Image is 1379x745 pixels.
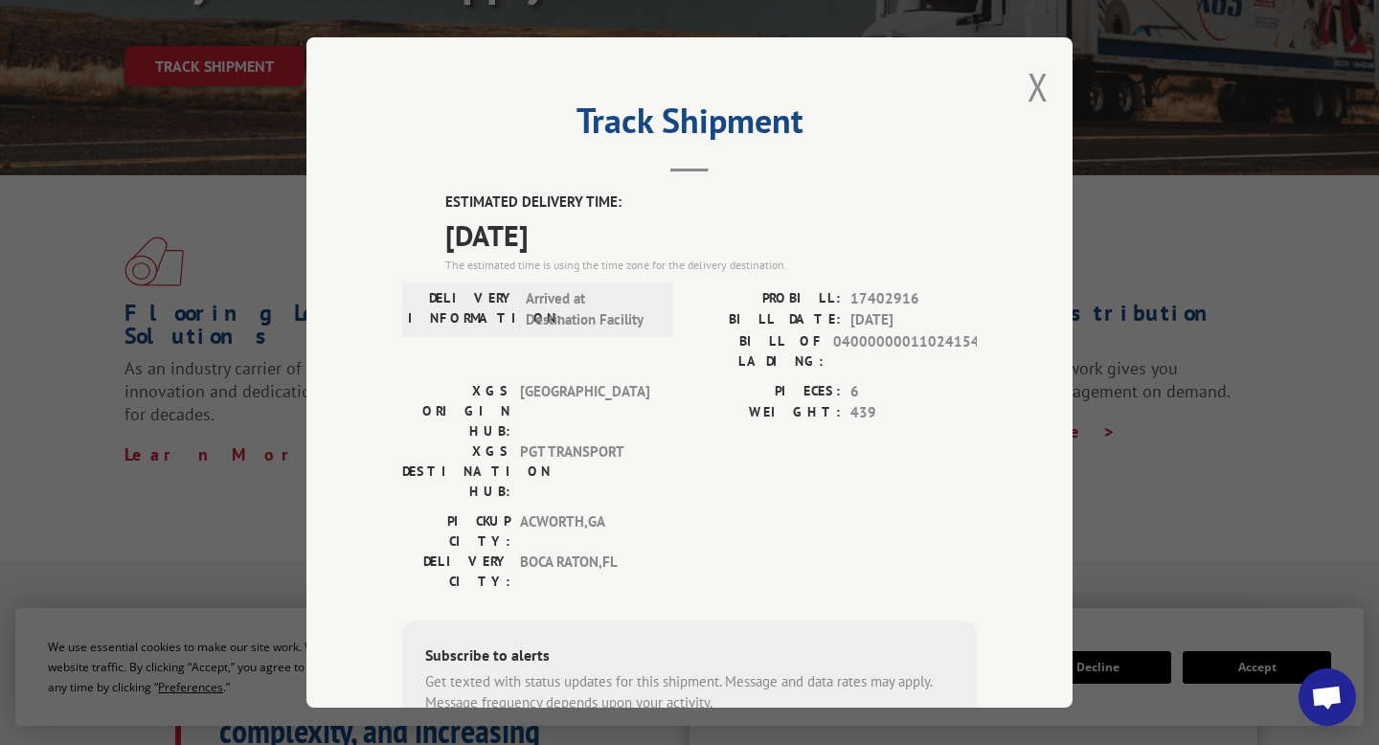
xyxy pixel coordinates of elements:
label: XGS ORIGIN HUB: [402,380,510,440]
label: PICKUP CITY: [402,510,510,551]
label: XGS DESTINATION HUB: [402,440,510,501]
div: Open chat [1299,668,1356,726]
div: Subscribe to alerts [425,643,954,670]
label: DELIVERY INFORMATION: [408,287,516,330]
label: WEIGHT: [689,402,841,424]
span: 04000000011024154 [833,330,977,371]
span: [DATE] [850,309,977,331]
span: BOCA RATON , FL [520,551,649,591]
div: The estimated time is using the time zone for the delivery destination. [445,256,977,273]
span: [DATE] [445,213,977,256]
label: PROBILL: [689,287,841,309]
h2: Track Shipment [402,107,977,144]
span: Arrived at Destination Facility [526,287,655,330]
label: DELIVERY CITY: [402,551,510,591]
label: PIECES: [689,380,841,402]
span: [GEOGRAPHIC_DATA] [520,380,649,440]
span: 439 [850,402,977,424]
span: 6 [850,380,977,402]
label: BILL DATE: [689,309,841,331]
button: Close modal [1028,61,1049,112]
span: PGT TRANSPORT [520,440,649,501]
span: 17402916 [850,287,977,309]
label: ESTIMATED DELIVERY TIME: [445,192,977,214]
div: Get texted with status updates for this shipment. Message and data rates may apply. Message frequ... [425,670,954,713]
label: BILL OF LADING: [689,330,824,371]
span: ACWORTH , GA [520,510,649,551]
